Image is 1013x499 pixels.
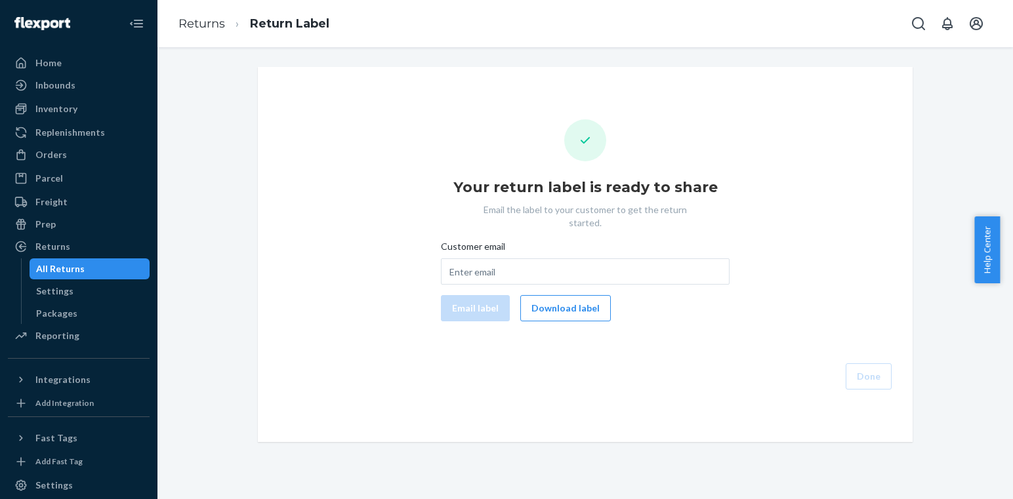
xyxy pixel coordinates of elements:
[35,102,77,115] div: Inventory
[35,397,94,409] div: Add Integration
[35,373,91,386] div: Integrations
[8,52,150,73] a: Home
[8,428,150,449] button: Fast Tags
[8,454,150,469] a: Add Fast Tag
[35,329,79,342] div: Reporting
[8,191,150,212] a: Freight
[441,258,730,285] input: Customer email
[8,369,150,390] button: Integrations
[35,195,68,209] div: Freight
[974,216,1000,283] button: Help Center
[36,307,77,320] div: Packages
[8,168,150,189] a: Parcel
[35,56,62,70] div: Home
[30,258,150,279] a: All Returns
[846,363,892,389] button: Done
[441,240,505,258] span: Customer email
[36,285,73,298] div: Settings
[8,395,150,411] a: Add Integration
[35,479,73,492] div: Settings
[963,10,989,37] button: Open account menu
[35,79,75,92] div: Inbounds
[8,98,150,119] a: Inventory
[35,172,63,185] div: Parcel
[35,126,105,139] div: Replenishments
[36,262,85,275] div: All Returns
[30,281,150,302] a: Settings
[441,295,510,321] button: Email label
[470,203,700,230] p: Email the label to your customer to get the return started.
[123,10,150,37] button: Close Navigation
[8,144,150,165] a: Orders
[8,325,150,346] a: Reporting
[905,10,932,37] button: Open Search Box
[934,10,961,37] button: Open notifications
[35,431,77,445] div: Fast Tags
[453,177,718,198] h1: Your return label is ready to share
[8,236,150,257] a: Returns
[8,75,150,96] a: Inbounds
[8,475,150,496] a: Settings
[8,122,150,143] a: Replenishments
[35,456,83,467] div: Add Fast Tag
[520,295,611,321] button: Download label
[14,17,70,30] img: Flexport logo
[35,148,67,161] div: Orders
[30,303,150,324] a: Packages
[178,16,225,31] a: Returns
[250,16,329,31] a: Return Label
[168,5,340,43] ol: breadcrumbs
[8,214,150,235] a: Prep
[35,240,70,253] div: Returns
[35,218,56,231] div: Prep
